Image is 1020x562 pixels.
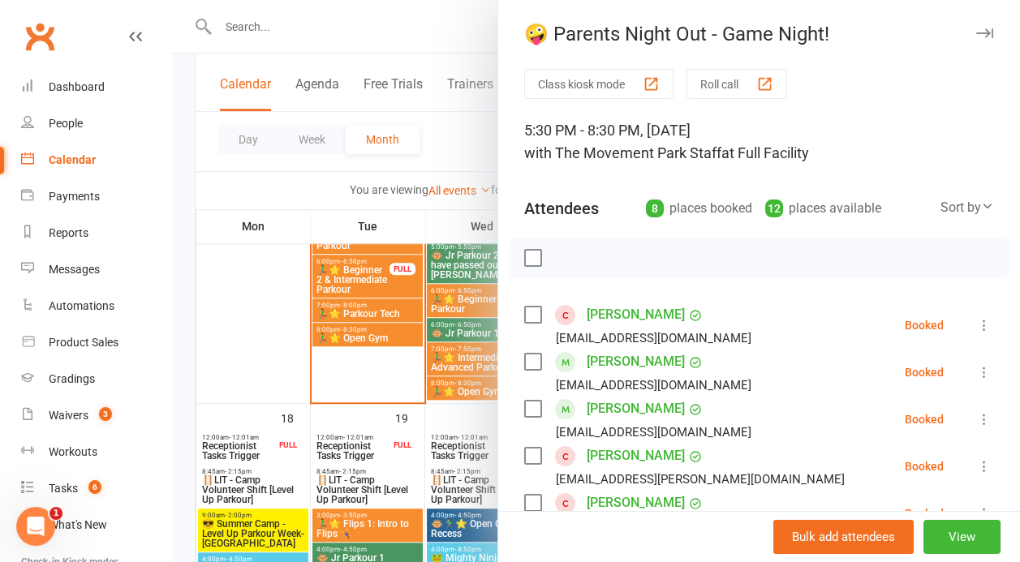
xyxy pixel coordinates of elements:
span: 6 [88,480,101,494]
div: Payments [49,190,100,203]
a: Tasks 6 [21,470,171,507]
a: Automations [21,288,171,324]
a: Workouts [21,434,171,470]
span: 3 [99,407,112,421]
a: [PERSON_NAME] [587,443,685,469]
a: Calendar [21,142,171,178]
div: Dashboard [49,80,105,93]
div: Waivers [49,409,88,422]
a: Dashboard [21,69,171,105]
a: Gradings [21,361,171,397]
div: Booked [905,414,944,425]
div: Booked [905,367,944,378]
a: Reports [21,215,171,251]
div: Booked [905,461,944,472]
div: Product Sales [49,336,118,349]
div: [EMAIL_ADDRESS][PERSON_NAME][DOMAIN_NAME] [556,469,845,490]
span: with The Movement Park Staff [524,144,721,161]
div: [EMAIL_ADDRESS][DOMAIN_NAME] [556,328,751,349]
span: at Full Facility [721,144,809,161]
button: Class kiosk mode [524,69,674,99]
div: Booked [905,320,944,331]
button: Roll call [686,69,787,99]
a: [PERSON_NAME] [587,396,685,422]
div: People [49,117,83,130]
div: 🤪 Parents Night Out - Game Night! [498,23,1020,45]
div: Messages [49,263,100,276]
div: Workouts [49,445,97,458]
span: 1 [49,507,62,520]
div: Gradings [49,372,95,385]
div: 12 [765,199,783,217]
button: Bulk add attendees [773,520,914,554]
div: 8 [646,199,664,217]
div: [EMAIL_ADDRESS][DOMAIN_NAME] [556,375,751,396]
div: places booked [646,197,752,220]
a: [PERSON_NAME] [587,490,685,516]
div: Sort by [940,197,994,218]
a: [PERSON_NAME] [587,349,685,375]
a: People [21,105,171,142]
div: Booked [905,508,944,519]
div: places available [765,197,881,220]
div: Automations [49,299,114,312]
a: Clubworx [19,16,60,57]
div: Tasks [49,482,78,495]
a: [PERSON_NAME] [587,302,685,328]
a: What's New [21,507,171,543]
button: View [923,520,1001,554]
a: Messages [21,251,171,288]
div: Attendees [524,197,599,220]
a: Payments [21,178,171,215]
a: Waivers 3 [21,397,171,434]
iframe: Intercom live chat [16,507,55,546]
a: Product Sales [21,324,171,361]
div: [EMAIL_ADDRESS][DOMAIN_NAME] [556,422,751,443]
div: Calendar [49,153,96,166]
div: Reports [49,226,88,239]
div: 5:30 PM - 8:30 PM, [DATE] [524,119,994,165]
div: What's New [49,518,107,531]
